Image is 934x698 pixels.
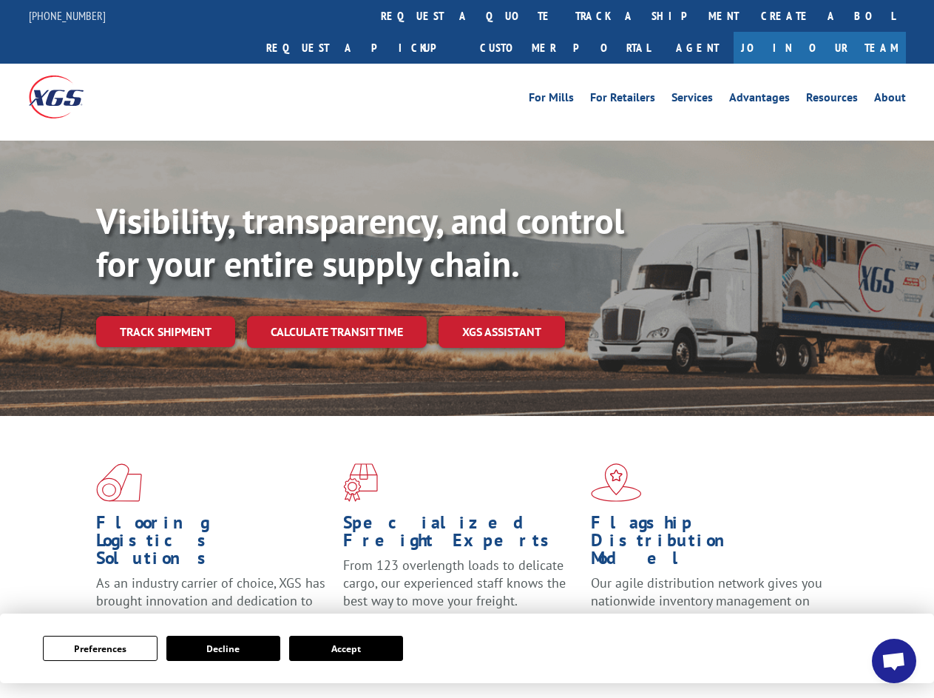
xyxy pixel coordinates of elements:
span: As an industry carrier of choice, XGS has brought innovation and dedication to flooring logistics... [96,574,325,627]
a: Customer Portal [469,32,661,64]
a: Agent [661,32,734,64]
span: Our agile distribution network gives you nationwide inventory management on demand. [591,574,822,627]
a: [PHONE_NUMBER] [29,8,106,23]
a: XGS ASSISTANT [439,316,565,348]
button: Accept [289,636,403,661]
a: Advantages [729,92,790,108]
h1: Specialized Freight Experts [343,514,579,557]
button: Decline [166,636,280,661]
img: xgs-icon-flagship-distribution-model-red [591,463,642,502]
b: Visibility, transparency, and control for your entire supply chain. [96,198,624,286]
a: Track shipment [96,316,235,347]
a: Join Our Team [734,32,906,64]
img: xgs-icon-focused-on-flooring-red [343,463,378,502]
a: About [874,92,906,108]
a: Services [671,92,713,108]
button: Preferences [43,636,157,661]
a: Resources [806,92,858,108]
h1: Flooring Logistics Solutions [96,514,332,574]
a: Request a pickup [255,32,469,64]
a: For Mills [529,92,574,108]
img: xgs-icon-total-supply-chain-intelligence-red [96,463,142,502]
h1: Flagship Distribution Model [591,514,827,574]
a: Open chat [872,639,916,683]
a: For Retailers [590,92,655,108]
a: Calculate transit time [247,316,427,348]
p: From 123 overlength loads to delicate cargo, our experienced staff knows the best way to move you... [343,557,579,623]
